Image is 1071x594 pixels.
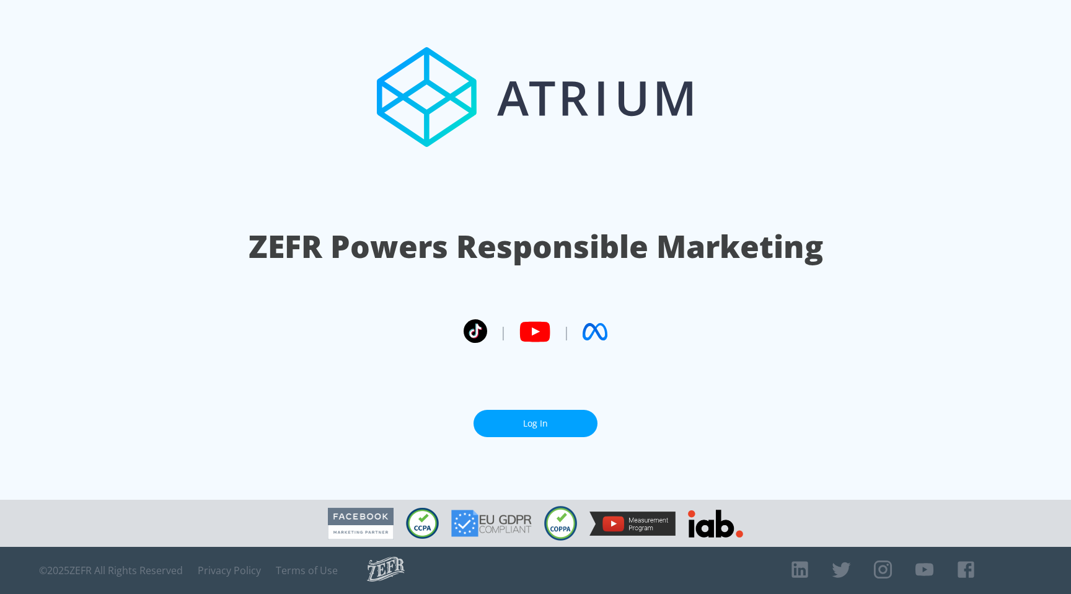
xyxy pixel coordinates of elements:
span: | [500,322,507,341]
span: © 2025 ZEFR All Rights Reserved [39,564,183,577]
h1: ZEFR Powers Responsible Marketing [249,225,823,268]
img: Facebook Marketing Partner [328,508,394,539]
img: COPPA Compliant [544,506,577,541]
a: Log In [474,410,597,438]
a: Privacy Policy [198,564,261,577]
img: CCPA Compliant [406,508,439,539]
img: YouTube Measurement Program [589,512,676,536]
img: GDPR Compliant [451,510,532,537]
img: IAB [688,510,743,538]
span: | [563,322,570,341]
a: Terms of Use [276,564,338,577]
